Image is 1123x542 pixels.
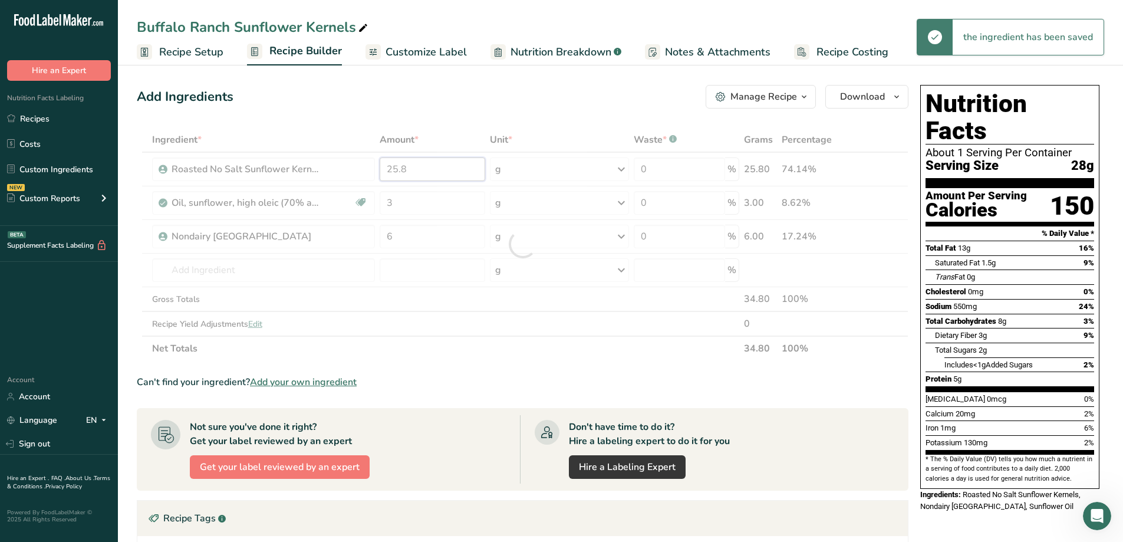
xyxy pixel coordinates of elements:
[8,231,26,238] div: BETA
[973,360,986,369] span: <1g
[1079,244,1094,252] span: 16%
[935,258,980,267] span: Saturated Fat
[1071,159,1094,173] span: 28g
[45,482,82,491] a: Privacy Policy
[958,244,970,252] span: 13g
[979,331,987,340] span: 3g
[365,39,467,65] a: Customize Label
[968,287,983,296] span: 0mg
[665,44,770,60] span: Notes & Attachments
[1084,360,1094,369] span: 2%
[840,90,885,104] span: Download
[920,490,961,499] span: Ingredients:
[137,39,223,65] a: Recipe Setup
[953,302,977,311] span: 550mg
[569,455,686,479] a: Hire a Labeling Expert
[926,423,938,432] span: Iron
[935,272,965,281] span: Fat
[1084,258,1094,267] span: 9%
[953,19,1104,55] div: the ingredient has been saved
[511,44,611,60] span: Nutrition Breakdown
[926,244,956,252] span: Total Fat
[794,39,888,65] a: Recipe Costing
[982,258,996,267] span: 1.5g
[1079,302,1094,311] span: 24%
[926,226,1094,241] section: % Daily Value *
[935,272,954,281] i: Trans
[926,455,1094,484] section: * The % Daily Value (DV) tells you how much a nutrient in a serving of food contributes to a dail...
[926,375,951,383] span: Protein
[926,147,1094,159] div: About 1 Serving Per Container
[926,438,962,447] span: Potassium
[269,43,342,59] span: Recipe Builder
[7,474,49,482] a: Hire an Expert .
[7,474,110,491] a: Terms & Conditions .
[7,184,25,191] div: NEW
[247,38,342,66] a: Recipe Builder
[190,420,352,448] div: Not sure you've done it right? Get your label reviewed by an expert
[987,395,1006,403] span: 0mcg
[953,375,961,383] span: 5g
[159,44,223,60] span: Recipe Setup
[645,39,770,65] a: Notes & Attachments
[200,460,360,474] span: Get your label reviewed by an expert
[1083,502,1111,530] iframe: Intercom live chat
[1084,395,1094,403] span: 0%
[569,420,730,448] div: Don't have time to do it? Hire a labeling expert to do it for you
[65,474,94,482] a: About Us .
[940,423,956,432] span: 1mg
[926,287,966,296] span: Cholesterol
[386,44,467,60] span: Customize Label
[926,202,1027,219] div: Calories
[490,39,621,65] a: Nutrition Breakdown
[7,410,57,431] a: Language
[920,490,1081,511] span: Roasted No Salt Sunflower Kernels, Nondairy [GEOGRAPHIC_DATA], Sunflower Oil
[926,302,951,311] span: Sodium
[926,395,985,403] span: [MEDICAL_DATA]
[86,413,111,428] div: EN
[137,87,233,107] div: Add Ingredients
[190,455,370,479] button: Get your label reviewed by an expert
[137,375,908,389] div: Can't find your ingredient?
[926,190,1027,202] div: Amount Per Serving
[7,60,111,81] button: Hire an Expert
[956,409,975,418] span: 20mg
[1084,317,1094,326] span: 3%
[250,375,357,389] span: Add your own ingredient
[7,509,111,523] div: Powered By FoodLabelMaker © 2025 All Rights Reserved
[816,44,888,60] span: Recipe Costing
[1084,438,1094,447] span: 2%
[926,409,954,418] span: Calcium
[7,192,80,205] div: Custom Reports
[1050,190,1094,222] div: 150
[730,90,797,104] div: Manage Recipe
[935,331,977,340] span: Dietary Fiber
[926,317,996,326] span: Total Carbohydrates
[51,474,65,482] a: FAQ .
[137,501,908,536] div: Recipe Tags
[926,159,999,173] span: Serving Size
[967,272,975,281] span: 0g
[825,85,908,109] button: Download
[964,438,987,447] span: 130mg
[1084,423,1094,432] span: 6%
[998,317,1006,326] span: 8g
[1084,287,1094,296] span: 0%
[926,90,1094,144] h1: Nutrition Facts
[137,17,370,38] div: Buffalo Ranch Sunflower Kernels
[1084,331,1094,340] span: 9%
[979,346,987,354] span: 2g
[935,346,977,354] span: Total Sugars
[944,360,1033,369] span: Includes Added Sugars
[1084,409,1094,418] span: 2%
[706,85,816,109] button: Manage Recipe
